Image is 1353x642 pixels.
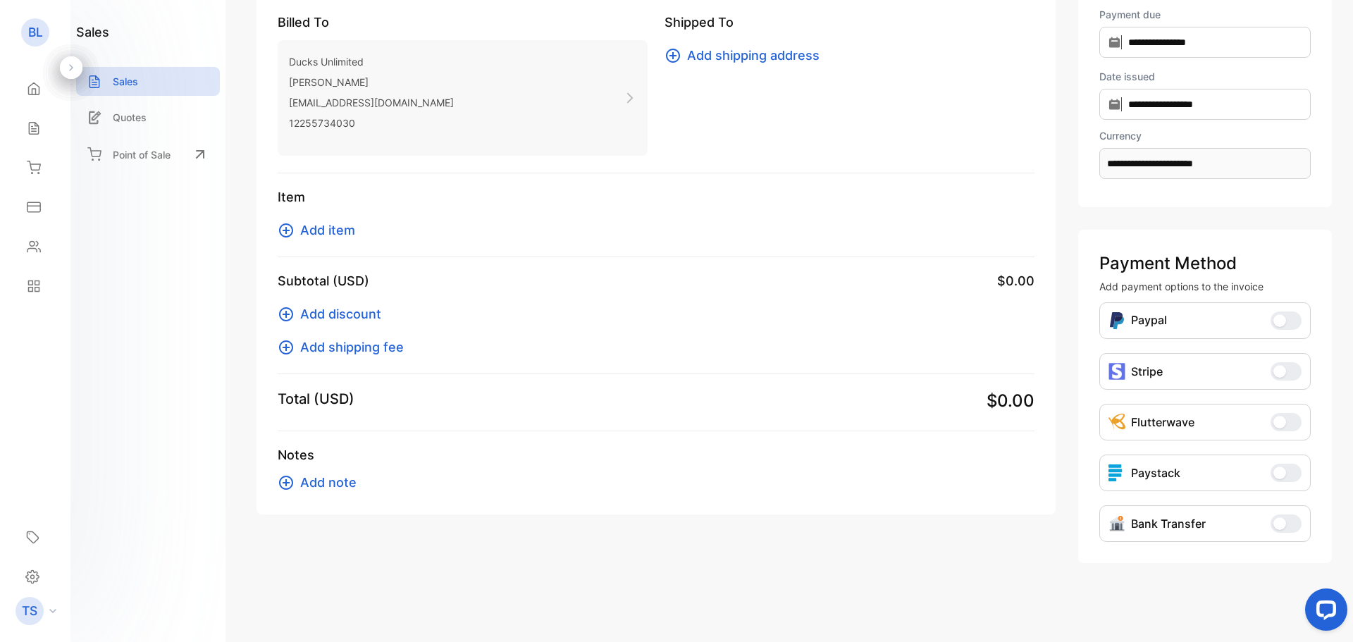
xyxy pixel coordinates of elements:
[687,46,820,65] span: Add shipping address
[665,46,828,65] button: Add shipping address
[278,271,369,290] p: Subtotal (USD)
[76,103,220,132] a: Quotes
[300,338,404,357] span: Add shipping fee
[1108,311,1125,330] img: Icon
[1131,414,1194,431] p: Flutterwave
[1131,515,1206,532] p: Bank Transfer
[278,388,354,409] p: Total (USD)
[289,51,454,72] p: Ducks Unlimited
[1099,128,1311,143] label: Currency
[278,445,1034,464] p: Notes
[1294,583,1353,642] iframe: LiveChat chat widget
[289,72,454,92] p: [PERSON_NAME]
[278,473,365,492] button: Add note
[113,74,138,89] p: Sales
[1108,515,1125,532] img: Icon
[278,338,412,357] button: Add shipping fee
[1099,7,1311,22] label: Payment due
[987,388,1034,414] span: $0.00
[1099,69,1311,84] label: Date issued
[278,187,1034,206] p: Item
[1131,311,1167,330] p: Paypal
[300,304,381,323] span: Add discount
[665,13,1034,32] p: Shipped To
[1108,363,1125,380] img: icon
[300,221,355,240] span: Add item
[278,13,648,32] p: Billed To
[289,113,454,133] p: 12255734030
[76,139,220,170] a: Point of Sale
[1099,279,1311,294] p: Add payment options to the invoice
[1131,464,1180,481] p: Paystack
[76,23,109,42] h1: sales
[289,92,454,113] p: [EMAIL_ADDRESS][DOMAIN_NAME]
[997,271,1034,290] span: $0.00
[1131,363,1163,380] p: Stripe
[113,110,147,125] p: Quotes
[28,23,43,42] p: BL
[300,473,357,492] span: Add note
[76,67,220,96] a: Sales
[278,304,390,323] button: Add discount
[113,147,171,162] p: Point of Sale
[1108,414,1125,431] img: Icon
[22,602,37,620] p: TS
[278,221,364,240] button: Add item
[1099,251,1311,276] p: Payment Method
[1108,464,1125,481] img: icon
